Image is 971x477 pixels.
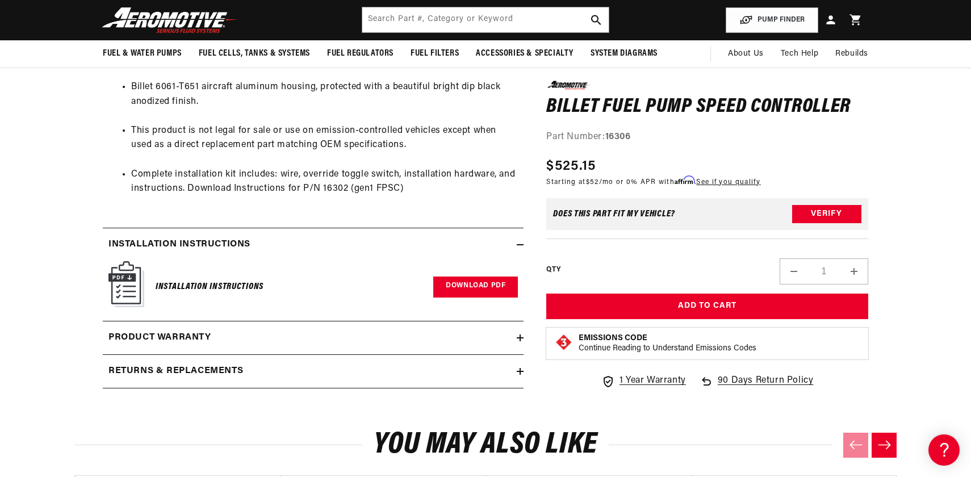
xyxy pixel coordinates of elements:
[555,333,573,352] img: Emissions code
[103,48,182,60] span: Fuel & Water Pumps
[620,374,686,388] span: 1 Year Warranty
[190,40,319,67] summary: Fuel Cells, Tanks & Systems
[319,40,402,67] summary: Fuel Regulators
[108,330,211,345] h2: Product warranty
[131,80,518,109] li: Billet 6061-T651 aircraft aluminum housing, protected with a beautiful bright dip black anodized ...
[835,48,868,60] span: Rebuilds
[579,333,756,354] button: Emissions CodeContinue Reading to Understand Emissions Codes
[99,7,241,34] img: Aeromotive
[11,179,216,196] a: Carbureted Regulators
[108,237,250,252] h2: Installation Instructions
[772,40,827,68] summary: Tech Help
[476,48,574,60] span: Accessories & Specialty
[700,374,814,400] a: 90 Days Return Policy
[11,214,216,232] a: 340 Stealth Fuel Pumps
[546,98,868,116] h1: Billet Fuel Pump Speed Controller
[582,40,666,67] summary: System Diagrams
[546,294,868,320] button: Add to Cart
[11,79,216,90] div: General
[11,161,216,179] a: Carbureted Fuel Pumps
[591,48,658,60] span: System Diagrams
[546,156,596,177] span: $525.15
[327,48,394,60] span: Fuel Regulators
[362,7,609,32] input: Search by Part Number, Category or Keyword
[584,7,609,32] button: search button
[579,344,756,354] p: Continue Reading to Understand Emissions Codes
[11,125,216,136] div: Frequently Asked Questions
[586,179,599,186] span: $52
[872,433,897,458] button: Next slide
[433,277,518,298] a: Download PDF
[199,48,310,60] span: Fuel Cells, Tanks & Systems
[696,179,760,186] a: See if you qualify - Learn more about Affirm Financing (opens in modal)
[103,321,524,354] summary: Product warranty
[131,168,518,196] li: Complete installation kit includes: wire, override toggle switch, installation hardware, and inst...
[411,48,459,60] span: Fuel Filters
[11,232,216,250] a: Brushless Fuel Pumps
[781,48,818,60] span: Tech Help
[11,304,216,324] button: Contact Us
[546,265,560,275] label: QTY
[94,40,190,67] summary: Fuel & Water Pumps
[675,176,694,185] span: Affirm
[546,177,760,187] p: Starting at /mo or 0% APR with .
[601,374,686,388] a: 1 Year Warranty
[156,279,263,295] h6: Installation Instructions
[108,364,243,379] h2: Returns & replacements
[843,433,868,458] button: Previous slide
[131,124,518,153] li: This product is not legal for sale or use on emission-controlled vehicles except when used as a d...
[11,144,216,161] a: EFI Regulators
[605,132,631,141] strong: 16306
[11,97,216,114] a: Getting Started
[719,40,772,68] a: About Us
[156,327,219,338] a: POWERED BY ENCHANT
[402,40,467,67] summary: Fuel Filters
[467,40,582,67] summary: Accessories & Specialty
[553,210,675,219] div: Does This part fit My vehicle?
[108,261,144,307] img: Instruction Manual
[792,206,861,224] button: Verify
[74,432,897,458] h2: You may also like
[103,355,524,388] summary: Returns & replacements
[728,49,764,58] span: About Us
[718,374,814,400] span: 90 Days Return Policy
[827,40,877,68] summary: Rebuilds
[546,130,868,145] div: Part Number:
[726,7,818,33] button: PUMP FINDER
[11,196,216,214] a: EFI Fuel Pumps
[579,334,647,342] strong: Emissions Code
[103,228,524,261] summary: Installation Instructions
